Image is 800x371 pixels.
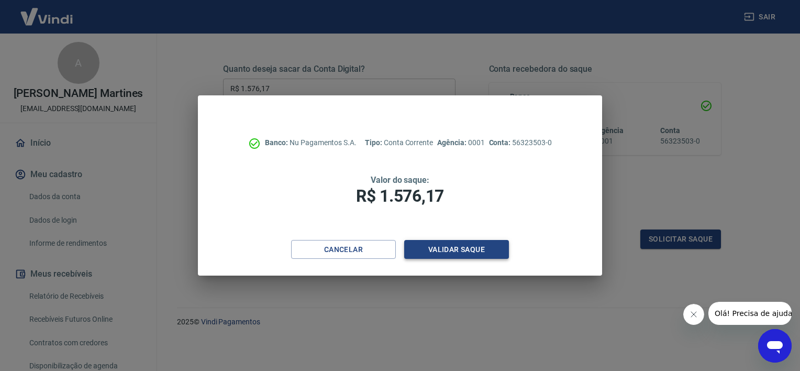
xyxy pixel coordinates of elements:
[265,137,357,148] p: Nu Pagamentos S.A.
[291,240,396,259] button: Cancelar
[265,138,290,147] span: Banco:
[489,138,513,147] span: Conta:
[365,137,433,148] p: Conta Corrente
[758,329,792,363] iframe: Botão para abrir a janela de mensagens
[437,138,468,147] span: Agência:
[404,240,509,259] button: Validar saque
[683,304,704,325] iframe: Fechar mensagem
[371,175,429,185] span: Valor do saque:
[489,137,552,148] p: 56323503-0
[365,138,384,147] span: Tipo:
[708,302,792,325] iframe: Mensagem da empresa
[437,137,484,148] p: 0001
[6,7,88,16] span: Olá! Precisa de ajuda?
[356,186,444,206] span: R$ 1.576,17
